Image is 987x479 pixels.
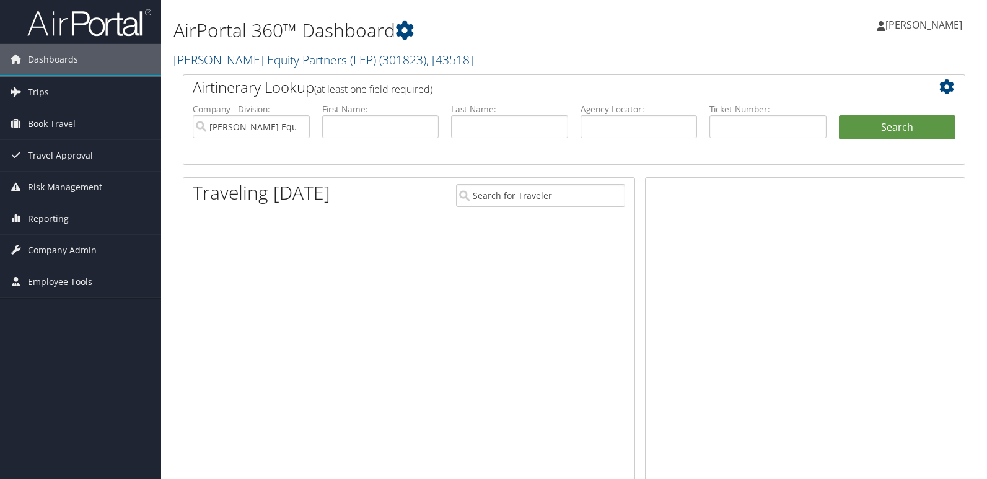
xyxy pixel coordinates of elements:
h1: Traveling [DATE] [193,180,330,206]
img: airportal-logo.png [27,8,151,37]
span: Book Travel [28,108,76,139]
a: [PERSON_NAME] Equity Partners (LEP) [173,51,473,68]
h2: Airtinerary Lookup [193,77,890,98]
span: Employee Tools [28,266,92,297]
a: [PERSON_NAME] [877,6,975,43]
span: Company Admin [28,235,97,266]
span: (at least one field required) [314,82,432,96]
label: Company - Division: [193,103,310,115]
span: ( 301823 ) [379,51,426,68]
span: [PERSON_NAME] [885,18,962,32]
span: Reporting [28,203,69,234]
span: Dashboards [28,44,78,75]
label: Ticket Number: [709,103,827,115]
label: Last Name: [451,103,568,115]
input: Search for Traveler [456,184,626,207]
span: Travel Approval [28,140,93,171]
label: Agency Locator: [581,103,698,115]
span: Trips [28,77,49,108]
h1: AirPortal 360™ Dashboard [173,17,708,43]
span: Risk Management [28,172,102,203]
button: Search [839,115,956,140]
span: , [ 43518 ] [426,51,473,68]
label: First Name: [322,103,439,115]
